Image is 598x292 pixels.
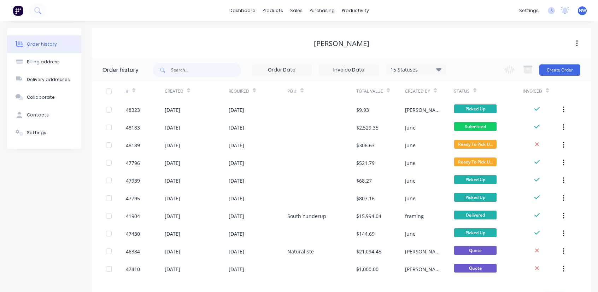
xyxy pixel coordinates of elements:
[165,142,180,149] div: [DATE]
[165,230,180,237] div: [DATE]
[229,81,287,101] div: Required
[126,265,140,273] div: 47410
[405,159,416,167] div: June
[165,212,180,220] div: [DATE]
[356,142,375,149] div: $306.63
[405,88,430,95] div: Created By
[126,124,140,131] div: 48183
[27,41,57,47] div: Order history
[539,64,580,76] button: Create Order
[126,248,140,255] div: 46384
[27,112,49,118] div: Contacts
[319,65,379,75] input: Invoice Date
[27,59,60,65] div: Billing address
[165,265,180,273] div: [DATE]
[306,5,338,16] div: purchasing
[229,106,244,114] div: [DATE]
[454,264,497,273] span: Quote
[7,53,81,71] button: Billing address
[405,106,440,114] div: [PERSON_NAME]
[287,81,356,101] div: PO #
[287,5,306,16] div: sales
[454,88,470,95] div: Status
[287,248,314,255] div: Naturaliste
[454,193,497,202] span: Picked Up
[405,230,416,237] div: June
[229,88,249,95] div: Required
[229,124,244,131] div: [DATE]
[252,65,311,75] input: Order Date
[454,104,497,113] span: Picked Up
[454,81,523,101] div: Status
[7,35,81,53] button: Order history
[126,81,165,101] div: #
[165,177,180,184] div: [DATE]
[229,159,244,167] div: [DATE]
[454,122,497,131] span: Submitted
[405,212,424,220] div: framing
[165,124,180,131] div: [DATE]
[454,140,497,149] span: Ready To Pick U...
[287,212,326,220] div: South Yunderup
[287,88,297,95] div: PO #
[405,177,416,184] div: June
[165,159,180,167] div: [DATE]
[454,175,497,184] span: Picked Up
[171,63,241,77] input: Search...
[259,5,287,16] div: products
[356,248,381,255] div: $21,094.45
[516,5,542,16] div: settings
[7,71,81,88] button: Delivery addresses
[13,5,23,16] img: Factory
[229,142,244,149] div: [DATE]
[165,106,180,114] div: [DATE]
[126,142,140,149] div: 48189
[356,106,369,114] div: $9.93
[356,230,375,237] div: $144.69
[523,88,542,95] div: Invoiced
[356,195,375,202] div: $807.16
[386,66,446,74] div: 15 Statuses
[27,130,46,136] div: Settings
[356,81,405,101] div: Total Value
[454,211,497,219] span: Delivered
[356,265,379,273] div: $1,000.00
[126,106,140,114] div: 48323
[405,195,416,202] div: June
[126,195,140,202] div: 47795
[356,212,381,220] div: $15,994.04
[405,124,416,131] div: June
[229,230,244,237] div: [DATE]
[165,88,183,95] div: Created
[27,76,70,83] div: Delivery addresses
[356,177,372,184] div: $68.27
[126,230,140,237] div: 47430
[229,212,244,220] div: [DATE]
[226,5,259,16] a: dashboard
[405,248,440,255] div: [PERSON_NAME]
[229,265,244,273] div: [DATE]
[165,248,180,255] div: [DATE]
[126,212,140,220] div: 41904
[338,5,373,16] div: productivity
[7,124,81,142] button: Settings
[405,142,416,149] div: June
[356,124,379,131] div: $2,529.35
[229,248,244,255] div: [DATE]
[523,81,562,101] div: Invoiced
[165,195,180,202] div: [DATE]
[27,94,55,101] div: Collaborate
[7,88,81,106] button: Collaborate
[126,159,140,167] div: 47796
[229,177,244,184] div: [DATE]
[102,66,139,74] div: Order history
[356,88,383,95] div: Total Value
[356,159,375,167] div: $521.79
[126,88,129,95] div: #
[165,81,228,101] div: Created
[579,7,586,14] span: NW
[405,81,454,101] div: Created By
[454,158,497,166] span: Ready To Pick U...
[126,177,140,184] div: 47939
[314,39,369,48] div: [PERSON_NAME]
